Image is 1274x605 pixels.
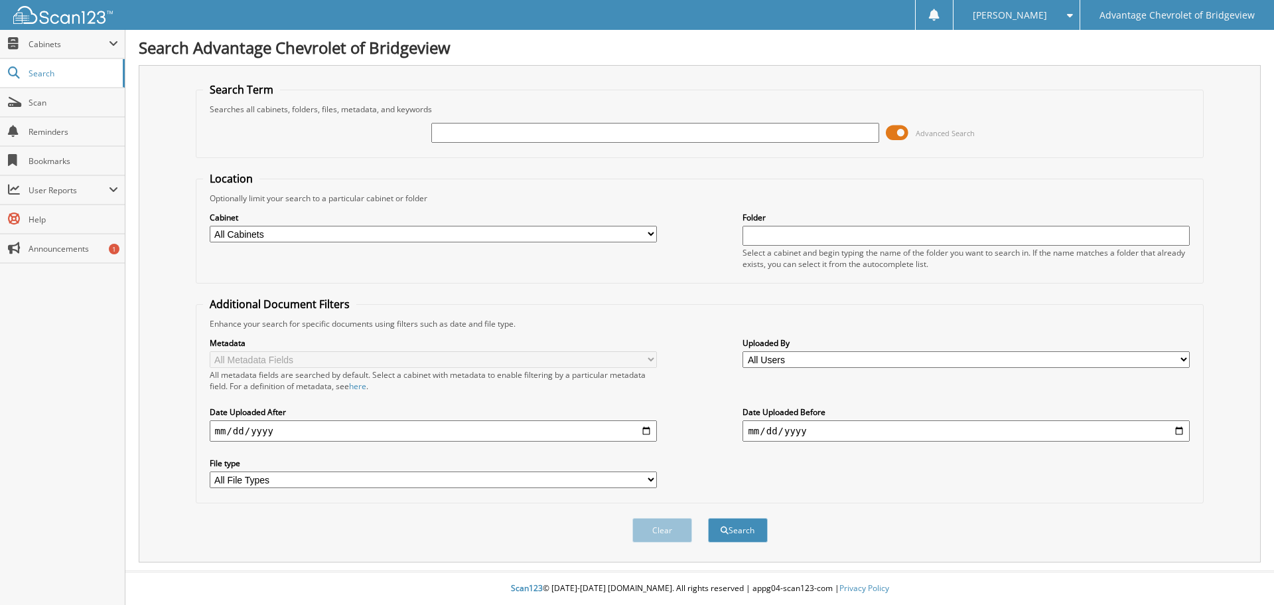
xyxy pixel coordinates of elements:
span: Help [29,214,118,225]
button: Clear [632,518,692,543]
label: Uploaded By [743,337,1190,349]
label: Folder [743,212,1190,223]
span: Cabinets [29,39,109,50]
label: Metadata [210,337,657,349]
input: start [210,420,657,442]
span: Bookmarks [29,155,118,167]
label: Cabinet [210,212,657,223]
img: scan123-logo-white.svg [13,6,113,24]
div: All metadata fields are searched by default. Select a cabinet with metadata to enable filtering b... [210,369,657,392]
span: Reminders [29,126,118,137]
span: Announcements [29,243,118,254]
div: Optionally limit your search to a particular cabinet or folder [203,193,1197,204]
button: Search [708,518,768,543]
div: Enhance your search for specific documents using filters such as date and file type. [203,318,1197,329]
span: Search [29,68,116,79]
div: 1 [109,244,119,254]
input: end [743,420,1190,442]
span: Scan [29,97,118,108]
span: [PERSON_NAME] [973,11,1047,19]
span: Scan123 [511,582,543,594]
a: here [349,381,366,392]
legend: Additional Document Filters [203,297,356,311]
span: User Reports [29,185,109,196]
a: Privacy Policy [839,582,889,594]
label: Date Uploaded Before [743,406,1190,418]
label: Date Uploaded After [210,406,657,418]
span: Advanced Search [916,128,975,138]
div: Select a cabinet and begin typing the name of the folder you want to search in. If the name match... [743,247,1190,270]
legend: Search Term [203,82,280,97]
label: File type [210,458,657,469]
legend: Location [203,171,259,186]
div: © [DATE]-[DATE] [DOMAIN_NAME]. All rights reserved | appg04-scan123-com | [125,572,1274,605]
div: Searches all cabinets, folders, files, metadata, and keywords [203,104,1197,115]
h1: Search Advantage Chevrolet of Bridgeview [139,37,1261,58]
span: Advantage Chevrolet of Bridgeview [1099,11,1255,19]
